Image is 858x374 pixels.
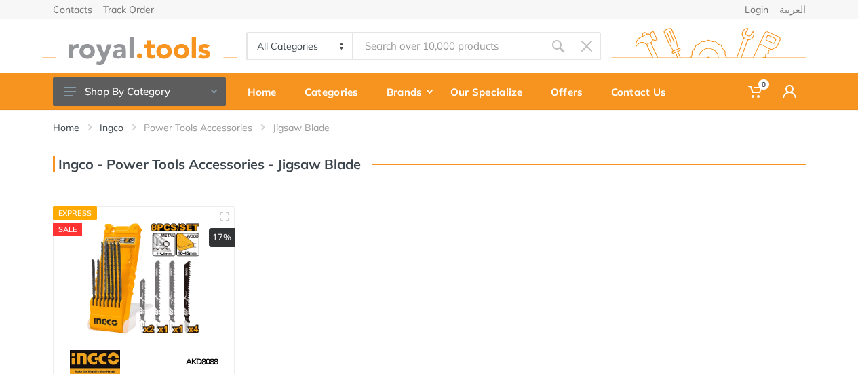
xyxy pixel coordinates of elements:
[602,73,685,110] a: Contact Us
[739,73,773,110] a: 0
[611,28,806,65] img: royal.tools Logo
[53,223,83,236] div: SALE
[541,77,602,106] div: Offers
[541,73,602,110] a: Offers
[273,121,350,134] li: Jigsaw Blade
[441,77,541,106] div: Our Specialize
[758,79,769,90] span: 0
[53,121,806,134] nav: breadcrumb
[209,228,235,247] div: 17%
[745,5,768,14] a: Login
[295,77,377,106] div: Categories
[248,33,354,59] select: Category
[42,28,237,65] img: royal.tools Logo
[53,206,98,220] div: Express
[53,77,226,106] button: Shop By Category
[779,5,806,14] a: العربية
[53,5,92,14] a: Contacts
[103,5,154,14] a: Track Order
[66,219,222,337] img: Royal Tools - 8 Pcs Jigsaw blades set
[100,121,123,134] a: Ingco
[238,77,295,106] div: Home
[353,32,543,60] input: Site search
[295,73,377,110] a: Categories
[602,77,685,106] div: Contact Us
[70,350,121,374] img: 91.webp
[377,77,441,106] div: Brands
[186,356,218,367] span: AKD8088
[53,121,79,134] a: Home
[238,73,295,110] a: Home
[441,73,541,110] a: Our Specialize
[144,121,252,134] a: Power Tools Accessories
[53,156,361,172] h3: Ingco - Power Tools Accessories - Jigsaw Blade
